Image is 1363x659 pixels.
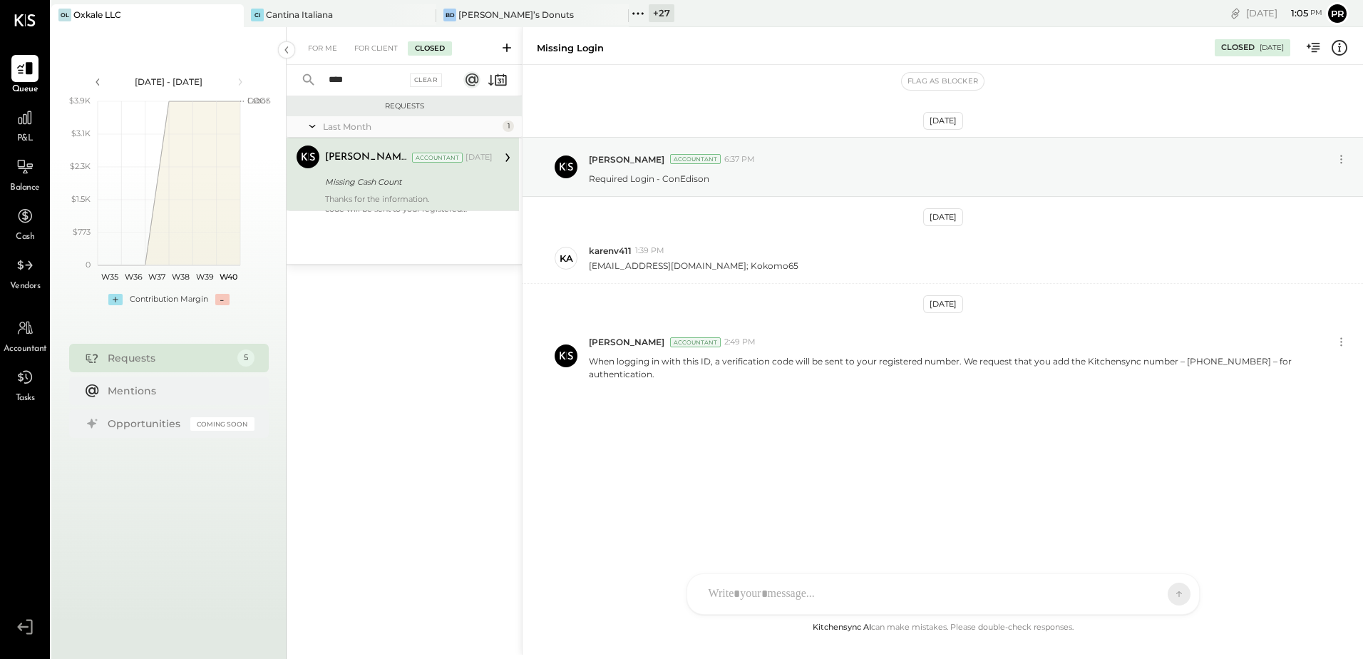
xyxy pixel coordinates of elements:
[58,9,71,21] div: OL
[1,55,49,96] a: Queue
[172,272,190,282] text: W38
[71,128,91,138] text: $3.1K
[247,96,269,106] text: Labor
[1,364,49,405] a: Tasks
[560,252,573,265] div: ka
[410,73,443,87] div: Clear
[219,272,237,282] text: W40
[69,96,91,106] text: $3.9K
[325,175,491,189] div: Missing Login
[589,153,664,165] span: [PERSON_NAME]
[408,41,452,56] div: Closed
[1326,2,1349,25] button: Pr
[589,336,664,348] span: [PERSON_NAME]
[4,343,47,356] span: Accountant
[1,104,49,145] a: P&L
[73,227,91,237] text: $773
[130,294,208,305] div: Contribution Margin
[589,260,798,272] p: [EMAIL_ADDRESS][DOMAIN_NAME]; Kokomo65
[266,9,333,21] div: Cantina Italiana
[468,152,495,163] div: [DATE]
[724,337,756,348] span: 2:49 PM
[108,351,230,365] div: Requests
[414,153,465,163] div: Accountant
[347,41,405,56] div: For Client
[458,9,574,21] div: [PERSON_NAME]’s Donuts
[537,41,604,55] div: Missing Login
[589,245,632,257] span: karenv411
[10,280,41,293] span: Vendors
[17,133,34,145] span: P&L
[10,182,40,195] span: Balance
[301,41,344,56] div: For Me
[124,272,142,282] text: W36
[589,173,709,185] p: Required Login - ConEdison
[923,208,963,226] div: [DATE]
[589,355,1314,379] p: When logging in with this ID, a verification code will be sent to your registered number. We requ...
[190,417,254,431] div: Coming Soon
[443,9,456,21] div: BD
[215,294,230,305] div: -
[70,161,91,171] text: $2.3K
[12,83,38,96] span: Queue
[503,121,514,132] div: 1
[195,272,213,282] text: W39
[902,73,984,90] button: Flag as Blocker
[670,337,721,347] div: Accountant
[1260,43,1284,53] div: [DATE]
[108,384,247,398] div: Mentions
[1221,42,1255,53] div: Closed
[16,392,35,405] span: Tasks
[670,154,721,164] div: Accountant
[71,194,91,204] text: $1.5K
[101,272,118,282] text: W35
[1,153,49,195] a: Balance
[251,9,264,21] div: CI
[1228,6,1243,21] div: copy link
[294,101,515,111] div: Requests
[108,417,183,431] div: Opportunities
[1,315,49,356] a: Accountant
[635,245,664,257] span: 1:39 PM
[73,9,121,21] div: Oxkale LLC
[237,349,254,367] div: 5
[923,112,963,130] div: [DATE]
[325,150,411,165] div: [PERSON_NAME]
[649,4,674,22] div: + 27
[923,295,963,313] div: [DATE]
[323,121,499,133] div: Last Month
[108,294,123,305] div: +
[724,154,755,165] span: 6:37 PM
[16,231,34,244] span: Cash
[108,76,230,88] div: [DATE] - [DATE]
[148,272,165,282] text: W37
[1246,6,1322,20] div: [DATE]
[1,252,49,293] a: Vendors
[86,260,91,270] text: 0
[1,203,49,244] a: Cash
[325,194,495,214] div: When logging in with this ID, a verification code will be sent to your registered number. We requ...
